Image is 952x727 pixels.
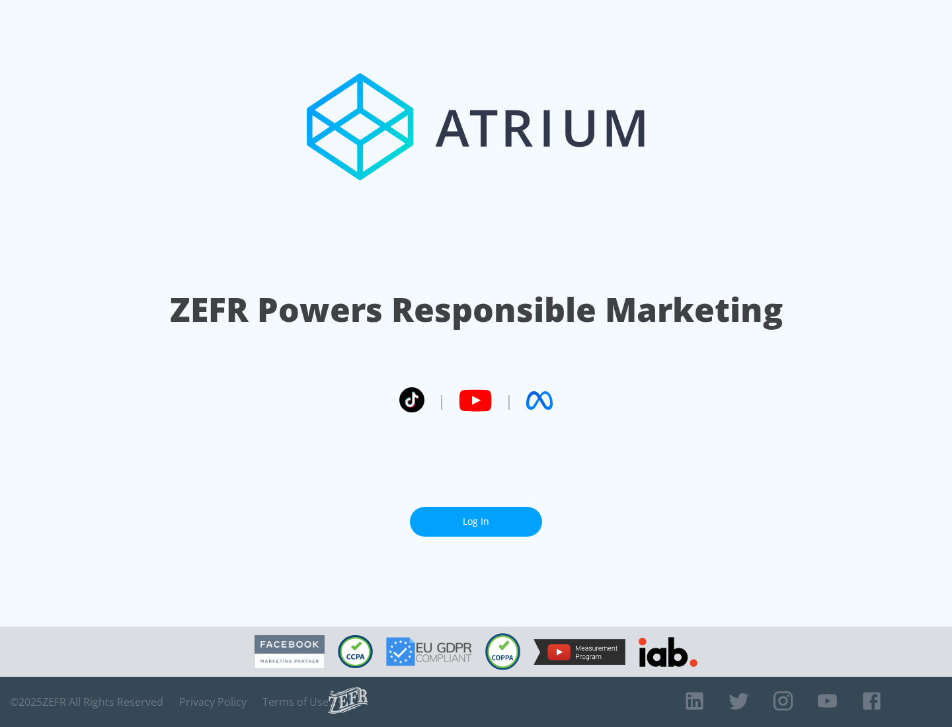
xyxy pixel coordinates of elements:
img: Facebook Marketing Partner [255,635,325,669]
span: © 2025 ZEFR All Rights Reserved [10,695,163,708]
img: IAB [639,637,697,667]
span: | [438,391,446,410]
a: Terms of Use [262,695,329,708]
a: Log In [410,507,542,537]
img: CCPA Compliant [338,635,373,668]
a: Privacy Policy [179,695,247,708]
h1: ZEFR Powers Responsible Marketing [170,287,783,332]
span: | [505,391,513,410]
img: YouTube Measurement Program [534,639,625,665]
img: GDPR Compliant [386,637,472,666]
img: COPPA Compliant [485,633,520,670]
